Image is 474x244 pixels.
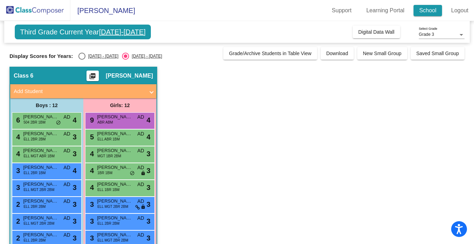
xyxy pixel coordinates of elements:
[147,165,150,176] span: 3
[97,164,132,171] span: [PERSON_NAME]
[88,167,94,174] span: 4
[14,87,145,95] mat-panel-title: Add Student
[23,113,58,120] span: [PERSON_NAME]
[83,98,156,112] div: Girls: 12
[97,238,128,243] span: ELL MGT 2BR 2BM
[141,171,146,176] span: lock
[88,150,94,158] span: 4
[137,215,144,222] span: AD
[64,215,70,222] span: AD
[321,47,354,60] button: Download
[106,72,153,79] span: [PERSON_NAME]
[14,133,20,141] span: 4
[416,51,459,56] span: Saved Small Group
[14,150,20,158] span: 4
[87,71,99,81] button: Print Students Details
[147,182,150,193] span: 3
[130,171,135,176] span: do_not_disturb_alt
[414,5,442,16] a: School
[23,215,58,222] span: [PERSON_NAME]
[97,204,128,209] span: ELL MGT 2BR 2BM
[353,26,400,38] button: Digital Data Wall
[64,181,70,188] span: AD
[147,149,150,159] span: 3
[10,98,83,112] div: Boys : 12
[73,149,77,159] span: 3
[99,26,146,38] tcxspan: Call 2024-2025 via 3CX
[23,198,58,205] span: [PERSON_NAME] [PERSON_NAME]
[64,147,70,154] span: AD
[15,25,151,39] span: Third Grade Current Year
[326,5,357,16] a: Support
[147,132,150,142] span: 4
[88,200,94,208] span: 3
[137,130,144,138] span: AD
[97,187,120,192] span: ELL 1BR 1BM
[132,54,162,59] tcxspan: Call 2024 - 2025 via 3CX
[88,133,94,141] span: 5
[229,51,312,56] span: Grade/Archive Students in Table View
[137,181,144,188] span: AD
[64,198,70,205] span: AD
[147,216,150,226] span: 3
[23,164,58,171] span: [PERSON_NAME]
[97,147,132,154] span: [PERSON_NAME]
[88,73,97,83] mat-icon: picture_as_pdf
[88,54,118,59] tcxspan: Call 2023 - 2024 via 3CX
[23,181,58,188] span: [PERSON_NAME]
[88,184,94,191] span: 4
[97,130,132,137] span: [PERSON_NAME]
[23,231,58,238] span: [PERSON_NAME] [PERSON_NAME]
[137,164,144,171] span: AD
[137,147,144,154] span: AD
[97,113,132,120] span: [PERSON_NAME]
[97,198,132,205] span: [PERSON_NAME] [PERSON_NAME]
[24,204,46,209] span: ELL 2BR 2BM
[97,215,132,222] span: [PERSON_NAME]
[137,231,144,239] span: AD
[24,238,46,243] span: ELL 2BR 2BM
[147,233,150,243] span: 3
[326,51,348,56] span: Download
[88,116,94,124] span: 9
[419,32,434,37] span: Grade 3
[88,217,94,225] span: 3
[10,84,156,98] mat-expansion-panel-header: Add Student
[14,116,20,124] span: 6
[361,5,410,16] a: Learning Portal
[14,167,20,174] span: 3
[97,170,113,176] span: 1BR 1BM
[73,132,77,142] span: 3
[24,221,55,226] span: ELL MGT 2BR 2BM
[357,47,407,60] button: New Small Group
[24,137,46,142] span: ELL 2BR 2BM
[24,170,46,176] span: ELL 2BR 1BM
[141,204,146,210] span: lock
[147,115,150,125] span: 4
[147,199,150,210] span: 3
[97,153,121,159] span: MGT 1BR 2BM
[24,120,45,125] span: 504 2BR 1BM
[70,5,135,16] span: [PERSON_NAME]
[23,130,58,137] span: [PERSON_NAME] [PERSON_NAME]
[137,113,144,121] span: AD
[411,47,465,60] button: Saved Small Group
[64,164,70,171] span: AD
[73,182,77,193] span: 3
[23,147,58,154] span: [PERSON_NAME] [PERSON_NAME]
[88,234,94,242] span: 3
[137,198,144,205] span: AD
[73,199,77,210] span: 3
[363,51,402,56] span: New Small Group
[97,231,132,238] span: [PERSON_NAME]
[14,234,20,242] span: 2
[64,113,70,121] span: AD
[73,233,77,243] span: 3
[14,184,20,191] span: 3
[73,165,77,176] span: 4
[73,115,77,125] span: 4
[14,200,20,208] span: 2
[97,181,132,188] span: [PERSON_NAME]
[14,72,33,79] span: Class 6
[446,5,474,16] a: Logout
